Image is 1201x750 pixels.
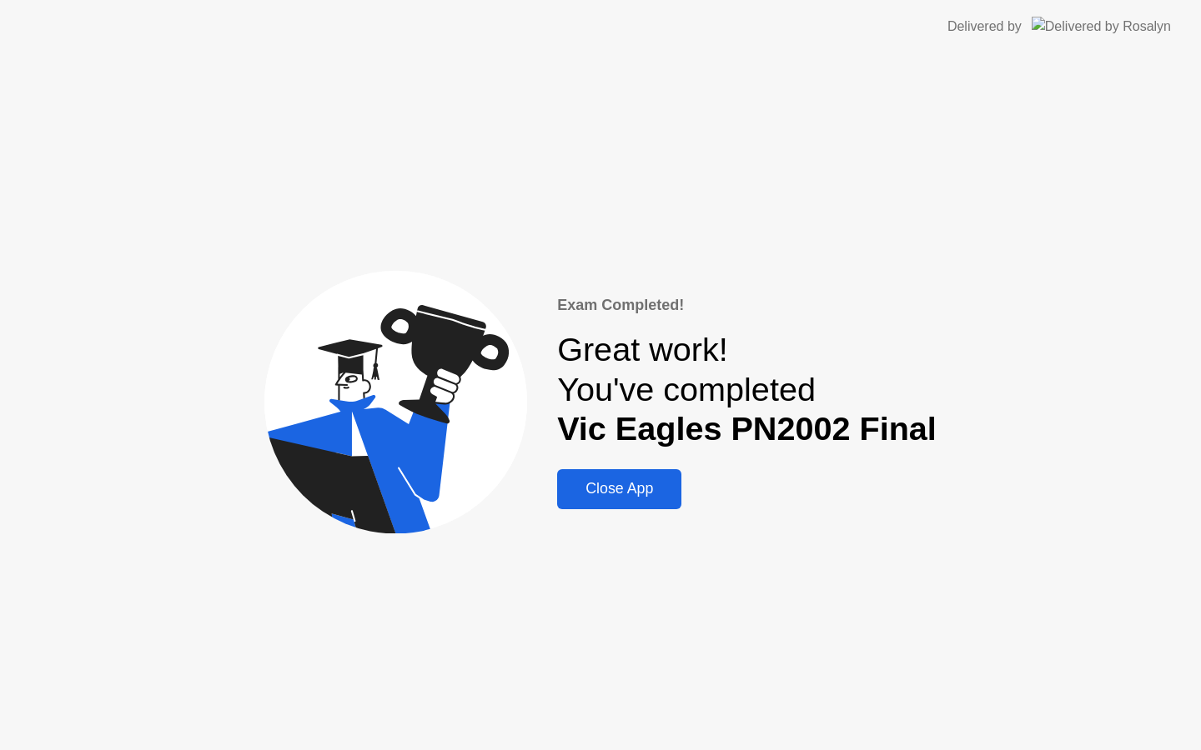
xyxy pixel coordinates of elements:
b: Vic Eagles PN2002 Final [557,410,937,447]
div: Exam Completed! [557,294,937,317]
img: Delivered by Rosalyn [1032,17,1171,36]
div: Delivered by [947,17,1022,37]
div: Great work! You've completed [557,330,937,449]
div: Close App [562,480,676,497]
button: Close App [557,469,681,509]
